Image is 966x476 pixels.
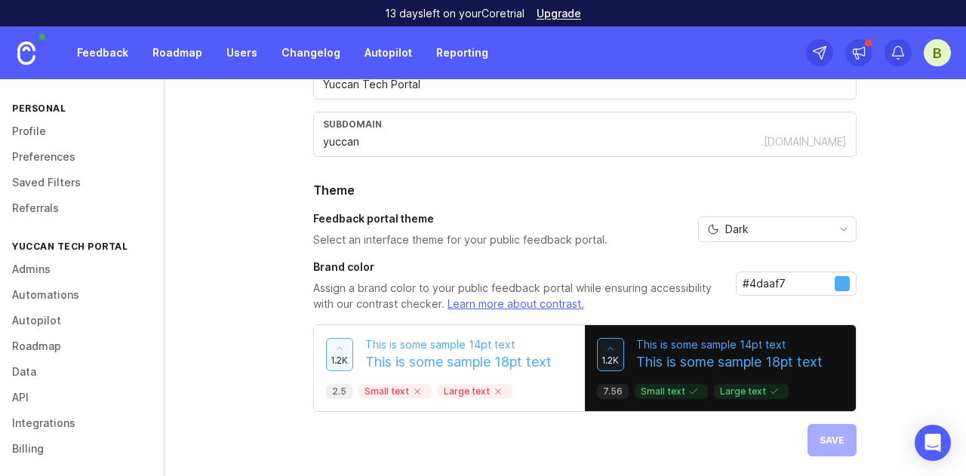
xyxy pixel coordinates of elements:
span: 1.2k [331,354,348,367]
h3: Feedback portal theme [313,211,608,226]
button: 1.2k [326,338,353,371]
p: Small text [365,385,426,398]
p: 7.56 [603,385,623,398]
p: Small text [641,385,702,398]
svg: toggle icon [832,223,856,235]
h2: Theme [313,181,857,199]
div: .[DOMAIN_NAME] [761,134,847,149]
p: This is some sample 14pt text [636,337,823,352]
a: Roadmap [143,39,211,66]
a: Changelog [272,39,349,66]
button: 1.2k [597,338,624,371]
p: 2.5 [332,385,346,398]
div: Open Intercom Messenger [915,425,951,461]
p: This is some sample 14pt text [365,337,552,352]
p: This is some sample 18pt text [636,352,823,372]
a: Reporting [427,39,497,66]
p: 13 days left on your Core trial [385,6,525,21]
h3: Brand color [313,259,724,275]
div: toggle menu [698,217,857,242]
a: Feedback [68,39,137,66]
svg: prefix icon Moon [707,223,719,235]
input: Subdomain [323,134,761,150]
span: Dark [725,221,749,238]
p: Large text [444,385,506,398]
p: Large text [720,385,783,398]
a: Upgrade [537,8,581,19]
p: Assign a brand color to your public feedback portal while ensuring accessibility with our contras... [313,281,724,312]
button: B [924,39,951,66]
span: 1.2k [601,354,619,367]
a: Learn more about contrast. [448,297,584,310]
a: Autopilot [355,39,421,66]
div: subdomain [323,118,847,130]
img: Canny Home [17,41,35,65]
a: Users [217,39,266,66]
p: This is some sample 18pt text [365,352,552,372]
p: Select an interface theme for your public feedback portal. [313,232,608,247]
